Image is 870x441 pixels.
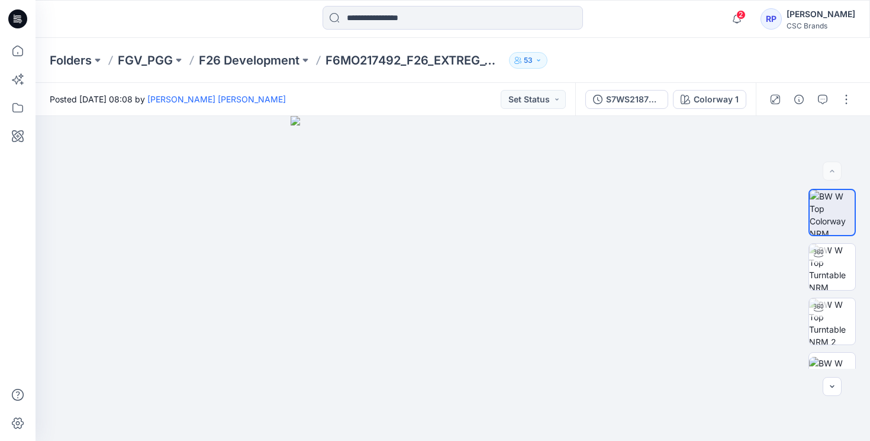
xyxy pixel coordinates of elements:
[50,52,92,69] a: Folders
[585,90,668,109] button: S7WS218735_S27_GLACT_Updated_VP1_NCL_opt
[809,357,855,394] img: BW W Top Front NRM
[790,90,808,109] button: Details
[809,298,855,345] img: BW W Top Turntable NRM 2
[147,94,286,104] a: [PERSON_NAME] [PERSON_NAME]
[810,190,855,235] img: BW W Top Colorway NRM
[326,52,504,69] p: F6MO217492_F26_EXTREG_VP1
[606,93,660,106] div: S7WS218735_S27_GLACT_Updated_VP1_NCL_opt
[524,54,533,67] p: 53
[809,244,855,290] img: BW W Top Turntable NRM
[50,93,286,105] span: Posted [DATE] 08:08 by
[761,8,782,30] div: RP
[694,93,739,106] div: Colorway 1
[787,21,855,30] div: CSC Brands
[291,116,616,441] img: eyJhbGciOiJIUzI1NiIsImtpZCI6IjAiLCJzbHQiOiJzZXMiLCJ0eXAiOiJKV1QifQ.eyJkYXRhIjp7InR5cGUiOiJzdG9yYW...
[673,90,746,109] button: Colorway 1
[509,52,547,69] button: 53
[736,10,746,20] span: 2
[118,52,173,69] a: FGV_PGG
[787,7,855,21] div: [PERSON_NAME]
[199,52,299,69] a: F26 Development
